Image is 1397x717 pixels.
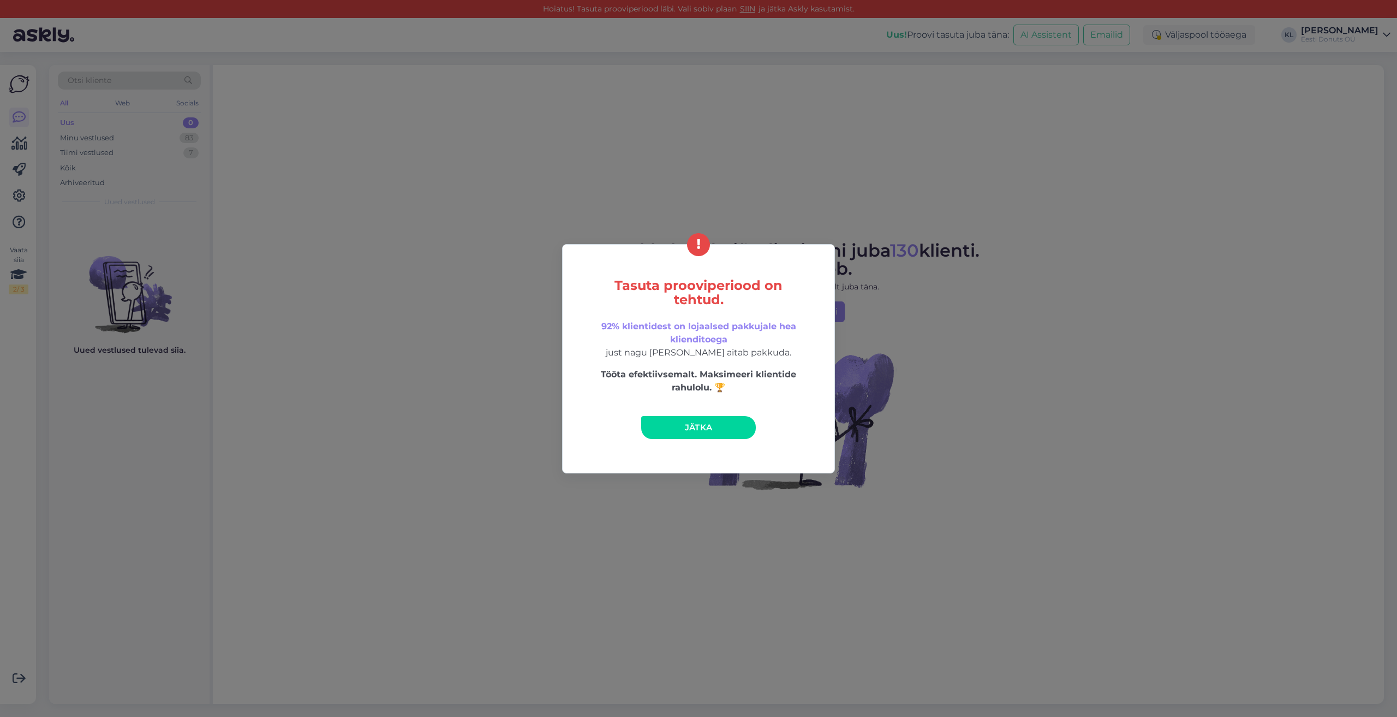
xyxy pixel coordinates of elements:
a: Jätka [641,416,756,439]
span: 92% klientidest on lojaalsed pakkujale hea klienditoega [601,321,796,345]
span: Jätka [685,422,713,432]
p: Tööta efektiivsemalt. Maksimeeri klientide rahulolu. 🏆 [586,368,811,394]
h5: Tasuta prooviperiood on tehtud. [586,278,811,307]
p: just nagu [PERSON_NAME] aitab pakkuda. [586,320,811,359]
